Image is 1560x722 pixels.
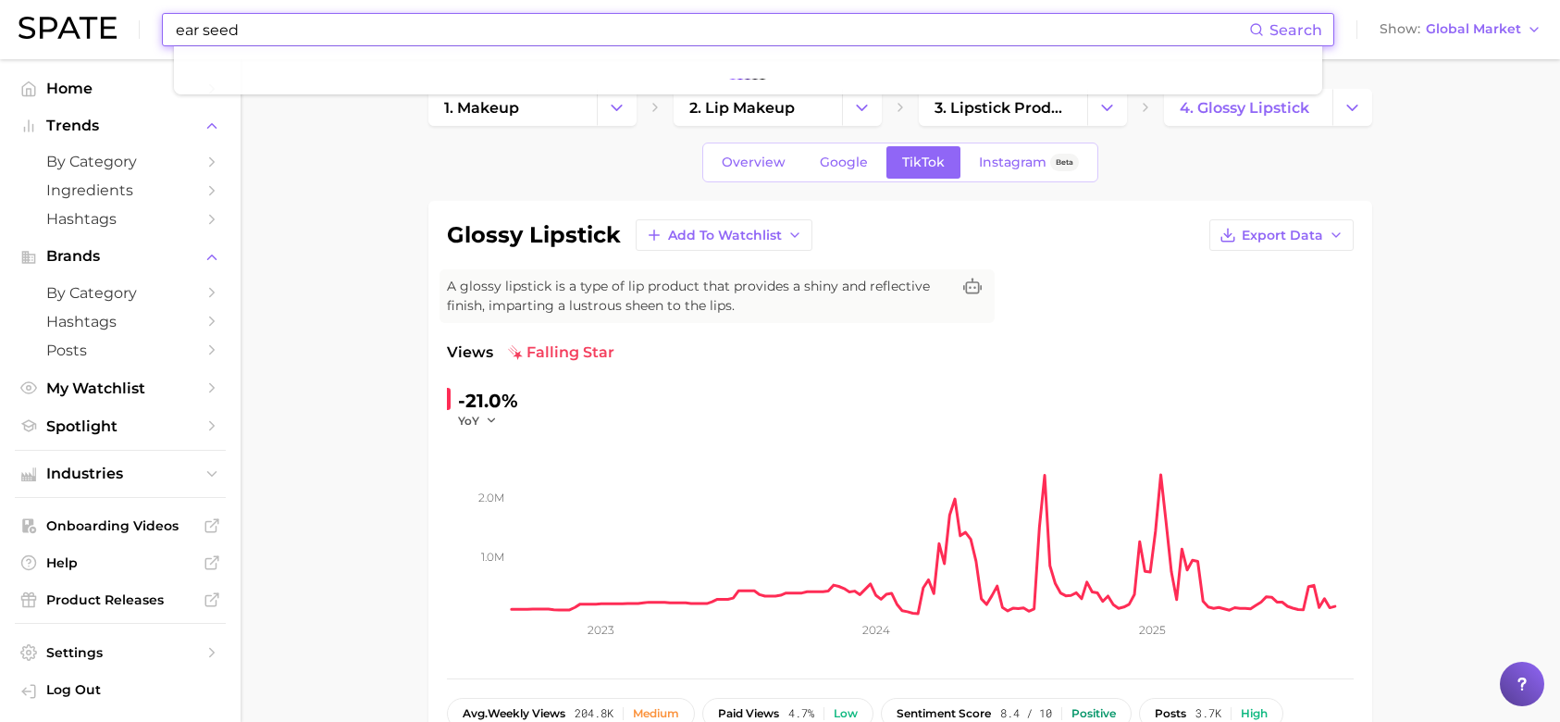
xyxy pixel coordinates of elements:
[46,466,194,482] span: Industries
[718,707,779,720] span: paid views
[46,80,194,97] span: Home
[633,707,679,720] div: Medium
[15,279,226,307] a: by Category
[935,99,1071,117] span: 3. lipstick products
[575,707,613,720] span: 204.8k
[1180,99,1309,117] span: 4. glossy lipstick
[919,89,1087,126] a: 3. lipstick products
[15,586,226,614] a: Product Releases
[15,512,226,540] a: Onboarding Videos
[46,591,194,608] span: Product Releases
[15,243,226,270] button: Brands
[46,181,194,199] span: Ingredients
[46,644,194,661] span: Settings
[15,639,226,666] a: Settings
[478,490,504,504] tspan: 2.0m
[508,345,523,360] img: falling star
[722,155,786,170] span: Overview
[463,707,565,720] span: weekly views
[15,374,226,403] a: My Watchlist
[979,155,1046,170] span: Instagram
[842,89,882,126] button: Change Category
[447,277,950,316] span: A glossy lipstick is a type of lip product that provides a shiny and reflective finish, imparting...
[862,623,890,637] tspan: 2024
[46,342,194,359] span: Posts
[19,17,117,39] img: SPATE
[834,707,858,720] div: Low
[458,413,498,429] button: YoY
[508,342,614,364] span: falling star
[689,99,795,117] span: 2. lip makeup
[447,224,621,246] h1: glossy lipstick
[1071,707,1116,720] div: Positive
[15,336,226,365] a: Posts
[897,707,991,720] span: sentiment score
[15,676,226,707] a: Log out. Currently logged in with e-mail saracespedes@belcorp.biz.
[46,517,194,534] span: Onboarding Videos
[444,99,519,117] span: 1. makeup
[1380,24,1420,34] span: Show
[1209,219,1354,251] button: Export Data
[668,228,782,243] span: Add to Watchlist
[788,707,814,720] span: 4.7%
[1332,89,1372,126] button: Change Category
[1056,155,1073,170] span: Beta
[1087,89,1127,126] button: Change Category
[46,284,194,302] span: by Category
[820,155,868,170] span: Google
[15,112,226,140] button: Trends
[15,74,226,103] a: Home
[706,146,801,179] a: Overview
[1155,707,1186,720] span: posts
[902,155,945,170] span: TikTok
[886,146,960,179] a: TikTok
[963,146,1095,179] a: InstagramBeta
[174,14,1249,45] input: Search here for a brand, industry, or ingredient
[46,210,194,228] span: Hashtags
[804,146,884,179] a: Google
[15,460,226,488] button: Industries
[46,153,194,170] span: by Category
[15,176,226,205] a: Ingredients
[15,549,226,577] a: Help
[636,219,812,251] button: Add to Watchlist
[1426,24,1521,34] span: Global Market
[447,342,493,364] span: Views
[1195,707,1221,720] span: 3.7k
[674,89,842,126] a: 2. lip makeup
[1164,89,1332,126] a: 4. glossy lipstick
[46,248,194,265] span: Brands
[15,307,226,336] a: Hashtags
[46,554,194,571] span: Help
[46,313,194,330] span: Hashtags
[1139,623,1166,637] tspan: 2025
[481,550,504,564] tspan: 1.0m
[1000,707,1052,720] span: 8.4 / 10
[458,413,479,429] span: YoY
[458,386,518,416] div: -21.0%
[15,205,226,233] a: Hashtags
[46,681,211,698] span: Log Out
[15,412,226,441] a: Spotlight
[1242,228,1323,243] span: Export Data
[588,623,614,637] tspan: 2023
[463,706,488,720] abbr: average
[1241,707,1268,720] div: High
[46,118,194,134] span: Trends
[428,89,597,126] a: 1. makeup
[46,417,194,435] span: Spotlight
[1375,18,1546,42] button: ShowGlobal Market
[1269,21,1322,39] span: Search
[46,380,194,397] span: My Watchlist
[597,89,637,126] button: Change Category
[15,147,226,176] a: by Category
